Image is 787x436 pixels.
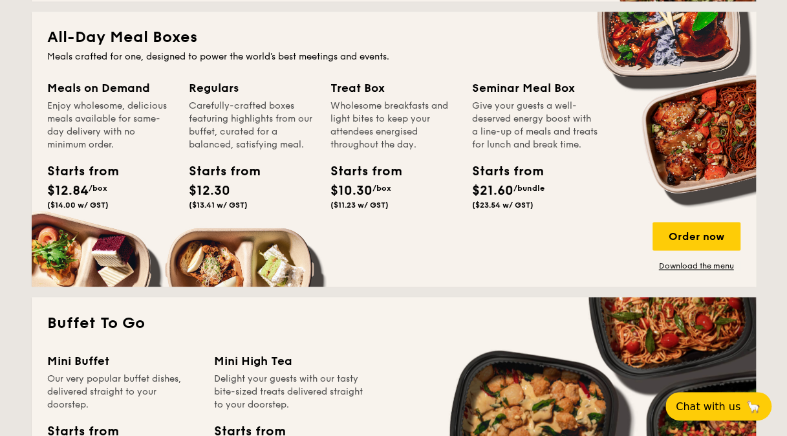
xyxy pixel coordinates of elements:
div: Starts from [330,162,389,181]
div: Give your guests a well-deserved energy boost with a line-up of meals and treats for lunch and br... [472,100,598,151]
span: /bundle [513,184,544,193]
div: Starts from [47,162,105,181]
span: 🦙 [746,399,761,414]
div: Delight your guests with our tasty bite-sized treats delivered straight to your doorstep. [214,372,365,411]
span: /box [89,184,107,193]
div: Starts from [472,162,530,181]
span: ($13.41 w/ GST) [189,201,248,210]
div: Mini Buffet [47,351,199,369]
span: $12.84 [47,183,89,199]
a: Download the menu [652,261,740,271]
div: Treat Box [330,79,457,97]
div: Meals on Demand [47,79,173,97]
button: Chat with us🦙 [665,392,771,420]
span: ($14.00 w/ GST) [47,201,109,210]
div: Our very popular buffet dishes, delivered straight to your doorstep. [47,372,199,411]
div: Carefully-crafted boxes featuring highlights from our buffet, curated for a balanced, satisfying ... [189,100,315,151]
div: Enjoy wholesome, delicious meals available for same-day delivery with no minimum order. [47,100,173,151]
div: Mini High Tea [214,351,365,369]
span: /box [372,184,391,193]
span: $12.30 [189,183,230,199]
div: Seminar Meal Box [472,79,598,97]
span: $21.60 [472,183,513,199]
div: Wholesome breakfasts and light bites to keep your attendees energised throughout the day. [330,100,457,151]
h2: All-Day Meal Boxes [47,27,740,48]
span: $10.30 [330,183,372,199]
div: Order now [652,222,740,250]
span: ($11.23 w/ GST) [330,201,389,210]
h2: Buffet To Go [47,312,740,333]
span: Chat with us [676,400,740,413]
span: ($23.54 w/ GST) [472,201,534,210]
div: Regulars [189,79,315,97]
div: Meals crafted for one, designed to power the world's best meetings and events. [47,50,740,63]
div: Starts from [189,162,247,181]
